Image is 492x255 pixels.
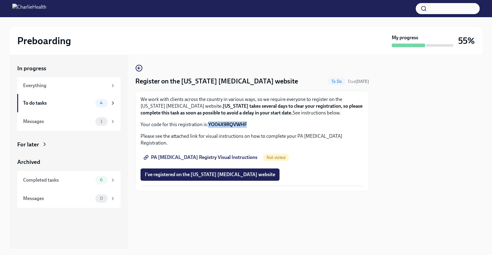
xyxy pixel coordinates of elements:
span: To Do [328,79,345,84]
span: 6 [96,178,106,182]
div: Messages [23,118,93,125]
a: Messages0 [17,189,121,208]
div: To do tasks [23,100,93,106]
a: Archived [17,158,121,166]
strong: My progress [392,34,418,41]
a: To do tasks4 [17,94,121,112]
strong: [DATE] [355,79,369,84]
a: Messages1 [17,112,121,131]
h4: Register on the [US_STATE] [MEDICAL_DATA] website [135,77,298,86]
p: We work with clients across the country in various ways, so we require everyone to register on th... [141,96,364,116]
span: Not visited [263,155,289,160]
div: For later [17,141,39,149]
strong: YO04X9RQVWHF [208,122,247,127]
p: Your code for this registration is: [141,121,364,128]
a: Everything [17,77,121,94]
a: PA [MEDICAL_DATA] Registry Visual Instructions [141,151,262,164]
a: For later [17,141,121,149]
p: Please see the attached link for visual instructions on how to complete your PA [MEDICAL_DATA] Re... [141,133,364,146]
h3: 55% [458,35,475,46]
span: 1 [97,119,106,124]
h2: Preboarding [17,35,71,47]
a: In progress [17,64,121,72]
a: Completed tasks6 [17,171,121,189]
span: 0 [96,196,107,201]
strong: [US_STATE] takes several days to clear your registration, so please complete this task as soon as... [141,103,363,116]
button: I've registered on the [US_STATE] [MEDICAL_DATA] website [141,168,280,181]
div: Completed tasks [23,177,93,184]
span: September 25th, 2025 09:00 [348,79,369,84]
span: Due [348,79,369,84]
img: CharlieHealth [12,4,46,14]
span: I've registered on the [US_STATE] [MEDICAL_DATA] website [145,172,275,178]
div: Messages [23,195,93,202]
span: 4 [96,101,106,105]
span: PA [MEDICAL_DATA] Registry Visual Instructions [145,154,257,160]
div: Everything [23,82,108,89]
